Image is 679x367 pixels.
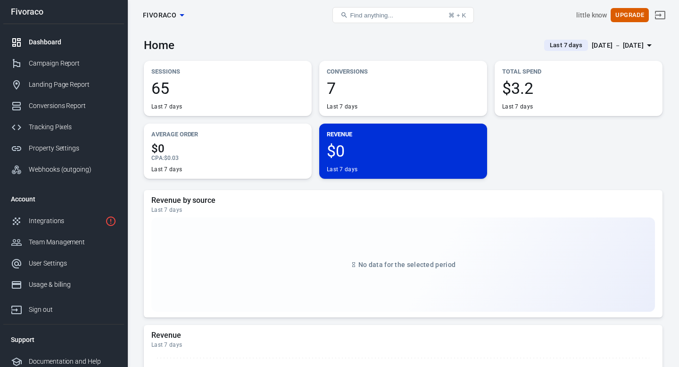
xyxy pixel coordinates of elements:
h3: Home [144,39,174,52]
span: $0.03 [164,155,179,161]
div: Property Settings [29,143,116,153]
a: User Settings [3,253,124,274]
div: Sign out [29,305,116,315]
a: Sign out [3,295,124,320]
a: Dashboard [3,32,124,53]
p: Conversions [327,67,480,76]
span: 65 [151,80,304,96]
span: $3.2 [502,80,655,96]
div: Last 7 days [327,103,357,110]
a: Campaign Report [3,53,124,74]
div: Fivoraco [3,8,124,16]
svg: 1 networks not verified yet [105,216,116,227]
span: CPA : [151,155,164,161]
div: ⌘ + K [448,12,466,19]
p: Sessions [151,67,304,76]
div: Conversions Report [29,101,116,111]
p: Average Order [151,129,304,139]
div: Last 7 days [502,103,533,110]
h5: Revenue [151,331,655,340]
a: Sign out [649,4,671,26]
a: Webhooks (outgoing) [3,159,124,180]
div: Last 7 days [151,341,655,349]
div: Usage & billing [29,280,116,290]
div: Documentation and Help [29,357,116,367]
h5: Revenue by source [151,196,655,205]
div: Last 7 days [327,166,357,173]
span: Last 7 days [546,41,586,50]
a: Property Settings [3,138,124,159]
div: Last 7 days [151,103,182,110]
li: Support [3,328,124,351]
a: Team Management [3,232,124,253]
a: Landing Page Report [3,74,124,95]
p: Total Spend [502,67,655,76]
div: Team Management [29,237,116,247]
span: No data for the selected period [358,261,455,268]
span: 7 [327,80,480,96]
a: Usage & billing [3,274,124,295]
span: $0 [151,143,304,154]
a: Integrations [3,210,124,232]
p: Revenue [327,129,480,139]
span: Fivoraco [143,9,176,21]
div: Integrations [29,216,101,226]
span: Find anything... [350,12,393,19]
div: User Settings [29,259,116,268]
button: Fivoraco [139,7,188,24]
button: Upgrade [611,8,649,23]
div: Dashboard [29,37,116,47]
button: Last 7 days[DATE] － [DATE] [537,38,662,53]
div: Last 7 days [151,166,182,173]
div: Campaign Report [29,58,116,68]
div: Account id: mo8GAE1d [576,10,607,20]
a: Conversions Report [3,95,124,117]
span: $0 [327,143,480,159]
div: Landing Page Report [29,80,116,90]
a: Tracking Pixels [3,117,124,138]
div: Last 7 days [151,206,655,214]
div: Webhooks (outgoing) [29,165,116,175]
button: Find anything...⌘ + K [332,7,474,23]
div: [DATE] － [DATE] [592,40,644,51]
div: Tracking Pixels [29,122,116,132]
li: Account [3,188,124,210]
